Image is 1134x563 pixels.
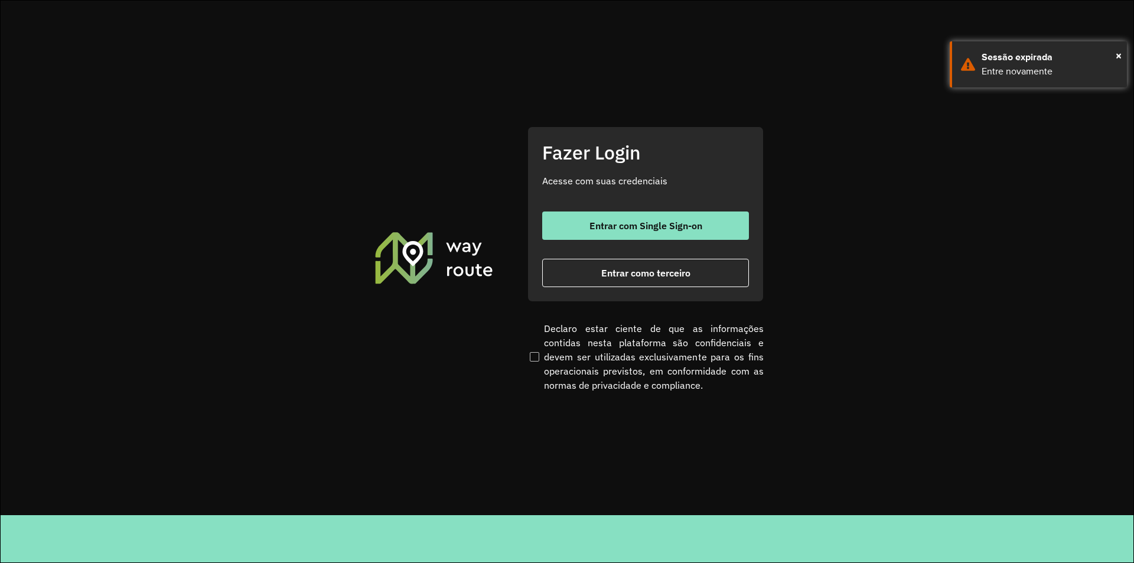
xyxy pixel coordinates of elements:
[1116,47,1122,64] button: Close
[542,174,749,188] p: Acesse com suas credenciais
[589,221,702,230] span: Entrar com Single Sign-on
[982,64,1118,79] div: Entre novamente
[1116,47,1122,64] span: ×
[542,141,749,164] h2: Fazer Login
[542,211,749,240] button: button
[373,230,495,285] img: Roteirizador AmbevTech
[527,321,764,392] label: Declaro estar ciente de que as informações contidas nesta plataforma são confidenciais e devem se...
[542,259,749,287] button: button
[982,50,1118,64] div: Sessão expirada
[601,268,690,278] span: Entrar como terceiro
